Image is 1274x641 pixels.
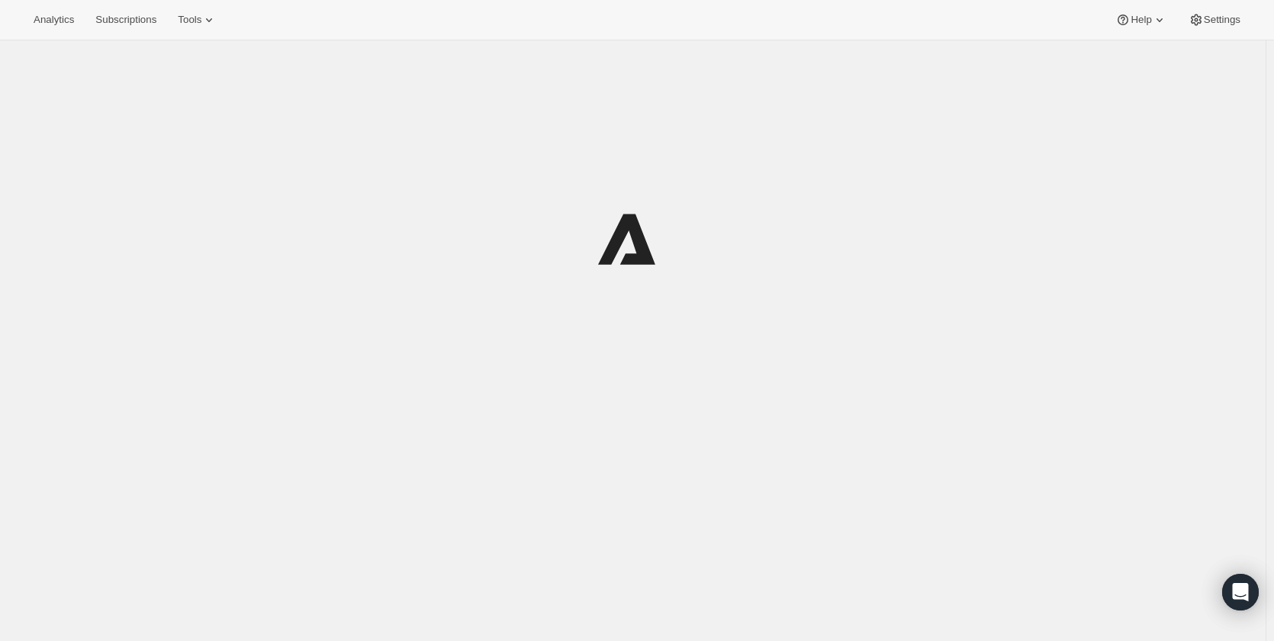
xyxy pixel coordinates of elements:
[34,14,74,26] span: Analytics
[86,9,166,31] button: Subscriptions
[95,14,156,26] span: Subscriptions
[1204,14,1240,26] span: Settings
[178,14,201,26] span: Tools
[1222,574,1259,610] div: Open Intercom Messenger
[169,9,226,31] button: Tools
[1106,9,1176,31] button: Help
[1179,9,1250,31] button: Settings
[24,9,83,31] button: Analytics
[1131,14,1151,26] span: Help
